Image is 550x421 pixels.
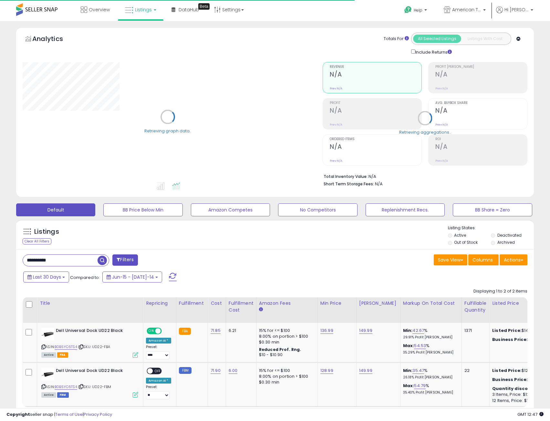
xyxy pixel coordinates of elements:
[492,337,546,343] div: $136.99
[403,300,459,307] div: Markup on Total Cost
[414,343,426,349] a: 54.53
[492,392,546,397] div: 3 Items, Price: $126.91
[414,7,422,13] span: Help
[472,257,493,263] span: Columns
[259,379,313,385] div: $0.30 min
[55,384,77,390] a: B0B5YC6TS4
[112,274,154,280] span: Jun-15 - [DATE]-14
[464,328,484,334] div: 1371
[468,254,499,265] button: Columns
[517,411,544,417] span: 2025-08-14 12:47 GMT
[102,272,162,282] button: Jun-15 - [DATE]-14
[320,327,333,334] a: 136.99
[434,254,467,265] button: Save View
[492,385,539,392] b: Quantity discounts
[229,328,251,334] div: 6.21
[366,203,445,216] button: Replenishment Recs.
[497,232,522,238] label: Deactivated
[144,128,192,134] div: Retrieving graph data..
[41,352,56,358] span: All listings currently available for purchase on Amazon
[6,411,30,417] strong: Copyright
[504,6,529,13] span: Hi [PERSON_NAME]
[403,343,414,349] b: Max:
[492,300,548,307] div: Listed Price
[41,368,138,397] div: ASIN:
[78,344,110,349] span: | SKU: UD22-FBA
[453,203,532,216] button: BB Share = Zero
[198,3,210,10] div: Tooltip anchor
[464,300,487,313] div: Fulfillable Quantity
[448,225,534,231] p: Listing States:
[403,367,413,374] b: Min:
[23,238,51,244] div: Clear All Filters
[492,336,528,343] b: Business Price:
[135,6,152,13] span: Listings
[403,383,414,389] b: Max:
[492,386,546,392] div: :
[70,274,100,281] span: Compared to:
[55,344,77,350] a: B0B5YC6TS4
[89,6,110,13] span: Overview
[259,328,313,334] div: 15% for <= $100
[384,36,409,42] div: Totals For
[259,352,313,358] div: $10 - $10.90
[41,368,54,381] img: 21RHNJXCTrL._SL40_.jpg
[146,300,173,307] div: Repricing
[500,254,527,265] button: Actions
[259,300,315,307] div: Amazon Fees
[259,307,263,313] small: Amazon Fees.
[84,411,112,417] a: Privacy Policy
[454,240,478,245] label: Out of Stock
[40,300,140,307] div: Title
[229,367,238,374] a: 6.00
[399,1,433,21] a: Help
[146,345,171,359] div: Preset:
[452,6,481,13] span: American Telecom Headquarters
[403,350,457,355] p: 35.29% Profit [PERSON_NAME]
[56,368,134,375] b: Dell Universal Dock UD22 Black
[492,367,522,374] b: Listed Price:
[211,300,223,307] div: Cost
[403,327,413,334] b: Min:
[403,328,457,340] div: %
[179,6,199,13] span: DataHub
[211,327,221,334] a: 71.85
[403,343,457,355] div: %
[57,392,69,398] span: FBM
[211,367,221,374] a: 71.90
[6,412,112,418] div: seller snap | |
[41,392,56,398] span: All listings currently available for purchase on Amazon
[229,300,254,313] div: Fulfillment Cost
[412,367,424,374] a: 35.47
[492,328,546,334] div: $140.73
[23,272,69,282] button: Last 30 Days
[103,203,182,216] button: BB Price Below Min
[55,411,83,417] a: Terms of Use
[497,240,515,245] label: Archived
[399,129,451,135] div: Retrieving aggregations..
[179,328,191,335] small: FBA
[403,368,457,380] div: %
[473,288,527,294] div: Displaying 1 to 2 of 2 items
[34,227,59,236] h5: Listings
[403,375,457,380] p: 26.18% Profit [PERSON_NAME]
[461,35,509,43] button: Listings With Cost
[359,367,372,374] a: 149.99
[403,390,457,395] p: 35.40% Profit [PERSON_NAME]
[259,334,313,339] div: 8.00% on portion > $100
[146,378,171,384] div: Amazon AI *
[191,203,270,216] button: Amazon Competes
[406,48,460,56] div: Include Returns
[161,328,171,334] span: OFF
[496,6,533,21] a: Hi [PERSON_NAME]
[412,327,424,334] a: 42.67
[492,368,546,374] div: $129.99
[259,347,301,352] b: Reduced Prof. Rng.
[56,328,134,335] b: Dell Universal Dock UD22 Black
[359,327,372,334] a: 149.99
[259,368,313,374] div: 15% for <= $100
[147,328,155,334] span: ON
[179,300,205,307] div: Fulfillment
[492,377,546,383] div: $129.5
[112,254,138,266] button: Filters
